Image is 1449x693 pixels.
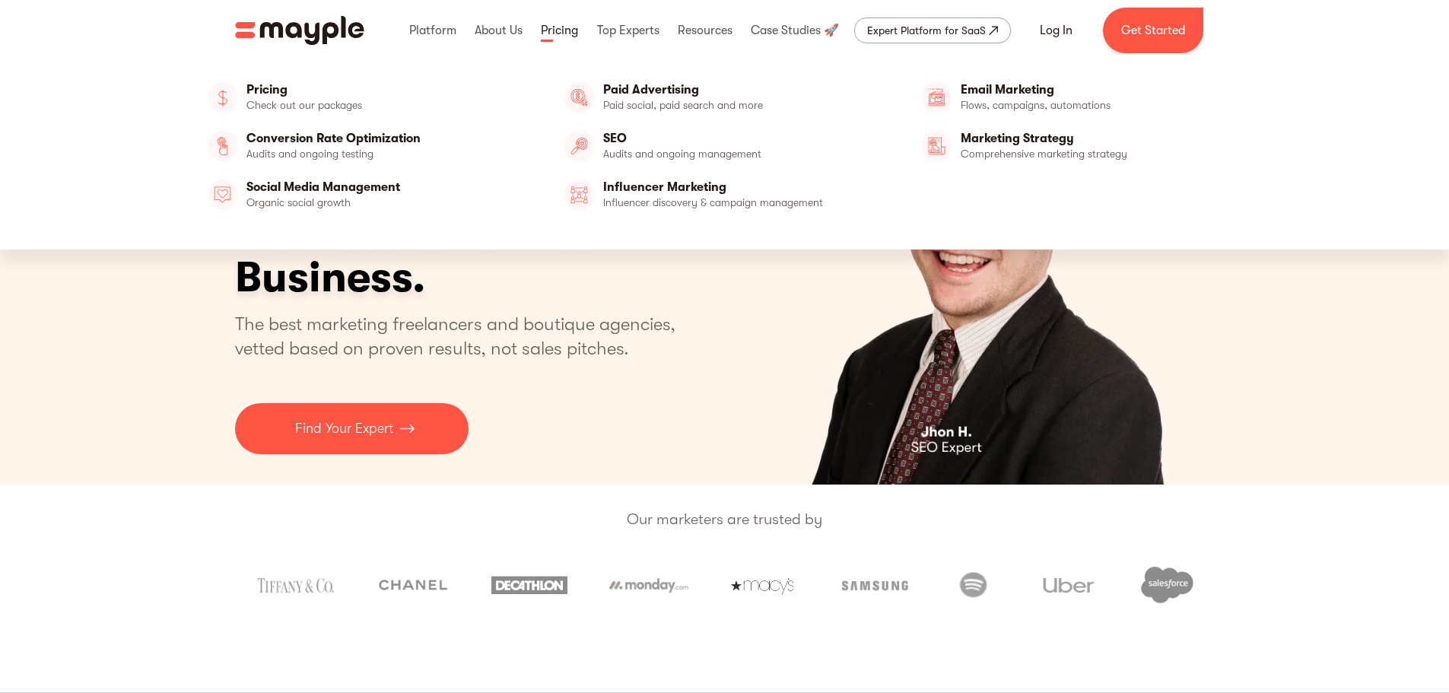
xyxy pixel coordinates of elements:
[537,6,582,55] div: Pricing
[674,6,736,55] div: Resources
[854,17,1011,43] a: Expert Platform for SaaS
[471,6,526,55] div: About Us
[739,61,1215,485] div: 4 of 4
[235,16,364,45] img: Mayple logo
[1103,8,1203,53] a: Get Started
[739,61,1215,485] div: carousel
[235,16,364,45] a: home
[1022,12,1091,49] a: Log In
[867,21,986,40] div: Expert Platform for SaaS
[405,6,460,55] div: Platform
[593,6,663,55] div: Top Experts
[235,312,694,361] p: The best marketing freelancers and boutique agencies, vetted based on proven results, not sales p...
[235,403,469,454] a: Find Your Expert
[295,418,393,439] p: Find Your Expert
